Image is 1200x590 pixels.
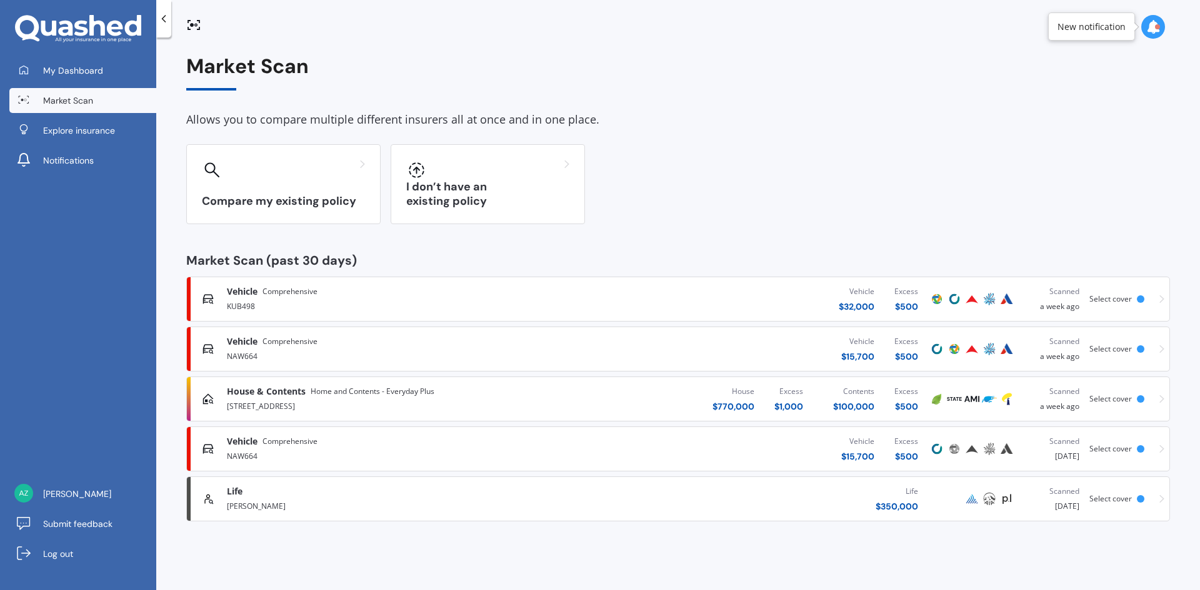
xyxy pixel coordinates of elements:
[1089,293,1132,304] span: Select cover
[43,488,111,500] span: [PERSON_NAME]
[186,254,1170,267] div: Market Scan (past 30 days)
[43,64,103,77] span: My Dashboard
[9,148,156,173] a: Notifications
[227,448,565,463] div: NAW664
[9,118,156,143] a: Explore insurance
[1026,385,1079,398] div: Scanned
[262,335,317,348] span: Comprehensive
[712,385,754,398] div: House
[43,124,115,137] span: Explore insurance
[964,292,979,307] img: Provident
[43,548,73,560] span: Log out
[227,385,306,398] span: House & Contents
[982,491,997,506] img: AIA
[186,376,1170,421] a: House & ContentsHome and Contents - Everyday Plus[STREET_ADDRESS]House$770,000Excess$1,000Content...
[947,391,962,406] img: State
[894,300,918,313] div: $ 500
[186,426,1170,471] a: VehicleComprehensiveNAW664Vehicle$15,700Excess$500CoveProtectaProvidentAMPAutosureScanned[DATE]Se...
[929,292,944,307] img: Protecta
[1026,385,1079,413] div: a week ago
[43,94,93,107] span: Market Scan
[9,481,156,506] a: [PERSON_NAME]
[227,398,565,413] div: [STREET_ADDRESS]
[876,500,918,513] div: $ 350,000
[929,441,944,456] img: Cove
[839,300,874,313] div: $ 32,000
[982,342,997,356] img: AMP
[1026,285,1079,298] div: Scanned
[1089,443,1132,454] span: Select cover
[999,342,1014,356] img: Autosure
[1026,485,1079,498] div: Scanned
[43,154,94,167] span: Notifications
[227,298,565,313] div: KUB498
[1026,485,1079,513] div: [DATE]
[894,350,918,363] div: $ 500
[999,441,1014,456] img: Autosure
[1057,21,1126,33] div: New notification
[894,435,918,448] div: Excess
[1026,435,1079,463] div: [DATE]
[841,450,874,463] div: $ 15,700
[982,441,997,456] img: AMP
[999,391,1014,406] img: Tower
[1026,285,1079,313] div: a week ago
[14,484,33,503] img: 6868cb4ea528f52cd62a80b78143973d
[406,180,569,209] h3: I don’t have an existing policy
[1089,493,1132,504] span: Select cover
[186,111,1170,129] div: Allows you to compare multiple different insurers all at once and in one place.
[186,476,1170,521] a: Life[PERSON_NAME]Life$350,000Pinnacle LifeAIAPartners LifeScanned[DATE]Select cover
[964,491,979,506] img: Pinnacle Life
[982,391,997,406] img: Trade Me Insurance
[262,285,317,298] span: Comprehensive
[227,335,257,348] span: Vehicle
[1026,335,1079,348] div: Scanned
[227,348,565,363] div: NAW664
[833,385,874,398] div: Contents
[841,335,874,348] div: Vehicle
[839,285,874,298] div: Vehicle
[774,400,803,413] div: $ 1,000
[999,292,1014,307] img: Autosure
[227,498,565,513] div: [PERSON_NAME]
[311,385,434,398] span: Home and Contents - Everyday Plus
[982,292,997,307] img: AMP
[833,400,874,413] div: $ 100,000
[894,385,918,398] div: Excess
[202,194,365,209] h3: Compare my existing policy
[9,58,156,83] a: My Dashboard
[1089,393,1132,404] span: Select cover
[841,435,874,448] div: Vehicle
[186,277,1170,322] a: VehicleComprehensiveKUB498Vehicle$32,000Excess$500ProtectaCoveProvidentAMPAutosureScanneda week a...
[1026,435,1079,448] div: Scanned
[894,285,918,298] div: Excess
[894,400,918,413] div: $ 500
[894,450,918,463] div: $ 500
[186,327,1170,371] a: VehicleComprehensiveNAW664Vehicle$15,700Excess$500CoveProtectaProvidentAMPAutosureScanneda week a...
[964,342,979,356] img: Provident
[929,342,944,356] img: Cove
[876,485,918,498] div: Life
[947,441,962,456] img: Protecta
[1026,335,1079,363] div: a week ago
[1089,343,1132,354] span: Select cover
[186,55,1170,91] div: Market Scan
[227,485,242,498] span: Life
[227,285,257,298] span: Vehicle
[964,441,979,456] img: Provident
[964,391,979,406] img: AMI
[947,342,962,356] img: Protecta
[929,391,944,406] img: Initio
[999,491,1014,506] img: Partners Life
[947,292,962,307] img: Cove
[841,350,874,363] div: $ 15,700
[43,518,112,530] span: Submit feedback
[227,435,257,448] span: Vehicle
[9,88,156,113] a: Market Scan
[774,385,803,398] div: Excess
[9,541,156,566] a: Log out
[9,511,156,536] a: Submit feedback
[894,335,918,348] div: Excess
[262,435,317,448] span: Comprehensive
[712,400,754,413] div: $ 770,000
